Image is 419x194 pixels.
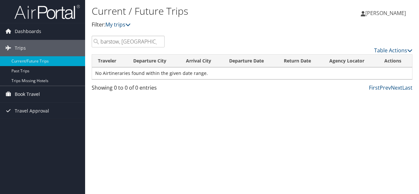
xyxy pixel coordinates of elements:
[323,55,378,67] th: Agency Locator: activate to sort column ascending
[369,84,380,91] a: First
[92,84,165,95] div: Showing 0 to 0 of 0 entries
[365,9,406,17] span: [PERSON_NAME]
[92,21,305,29] p: Filter:
[180,55,224,67] th: Arrival City: activate to sort column ascending
[92,36,165,47] input: Search Traveler or Arrival City
[361,3,412,23] a: [PERSON_NAME]
[278,55,324,67] th: Return Date: activate to sort column ascending
[223,55,278,67] th: Departure Date: activate to sort column descending
[92,67,412,79] td: No Airtineraries found within the given date range.
[92,55,127,67] th: Traveler: activate to sort column ascending
[15,40,26,56] span: Trips
[105,21,131,28] a: My trips
[15,86,40,102] span: Book Travel
[374,47,412,54] a: Table Actions
[402,84,412,91] a: Last
[391,84,402,91] a: Next
[92,4,305,18] h1: Current / Future Trips
[378,55,412,67] th: Actions
[15,103,49,119] span: Travel Approval
[14,4,80,20] img: airportal-logo.png
[15,23,41,40] span: Dashboards
[127,55,180,67] th: Departure City: activate to sort column ascending
[380,84,391,91] a: Prev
